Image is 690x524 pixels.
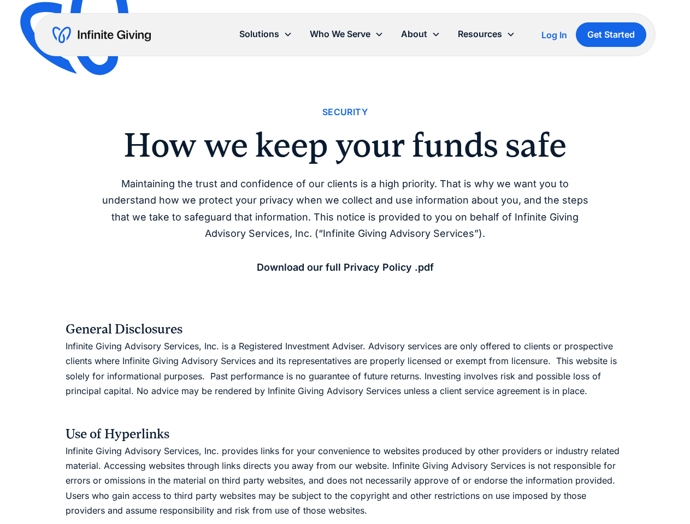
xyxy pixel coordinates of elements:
div: Solutions [239,27,279,41]
h4: Use of Hyperlinks [66,424,625,444]
div: Solutions [231,22,301,46]
div: Resources [449,22,524,46]
div: Resources [458,27,502,41]
div: Log In [541,31,567,39]
a: Get Started [576,22,646,47]
h2: How we keep your funds safe [66,128,625,162]
div: Security [322,105,368,120]
h4: General Disclosures [66,319,625,339]
a: home [52,26,151,44]
div: Who We Serve [310,27,370,41]
p: Infinite Giving Advisory Services, Inc. is a Registered Investment Adviser. Advisory services are... [66,339,625,398]
p: ‍ [66,404,625,419]
p: Infinite Giving Advisory Services, Inc. provides links for your convenience to websites produced ... [66,444,625,518]
div: Who We Serve [301,22,392,46]
p: Maintaining the trust and confidence of our clients is a high priority. That is why we want you t... [66,176,625,276]
a: Log In [541,28,567,41]
div: About [392,22,449,46]
a: Download our full Privacy Policy .pdf [257,261,434,273]
div: About [401,27,427,41]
